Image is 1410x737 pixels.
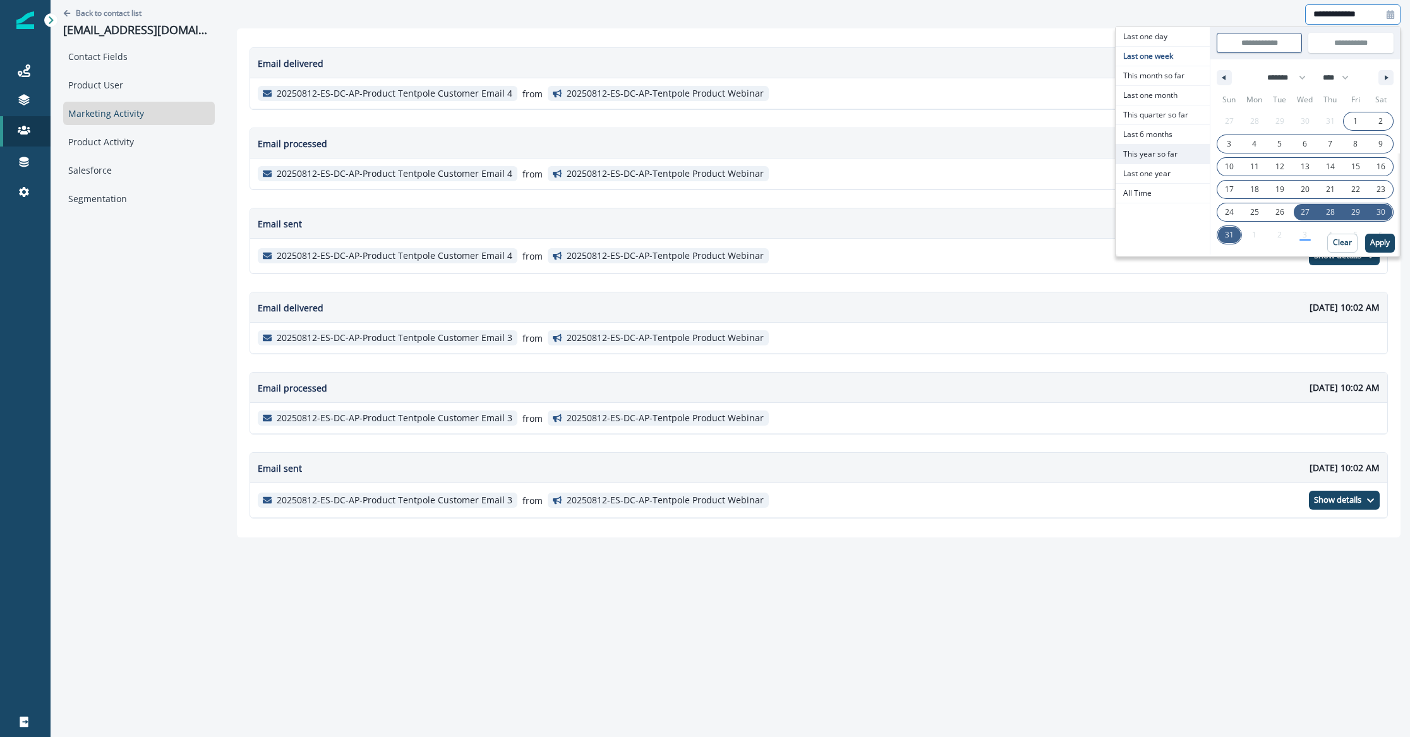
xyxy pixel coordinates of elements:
button: This year so far [1116,145,1210,164]
button: This quarter so far [1116,105,1210,125]
span: 17 [1225,178,1234,201]
span: Sun [1217,90,1242,110]
p: 20250812-ES-DC-AP-Tentpole Product Webinar [567,251,764,261]
span: 21 [1326,178,1335,201]
p: [DATE] 10:02 AM [1310,301,1380,314]
button: 5 [1267,133,1292,155]
button: 22 [1343,178,1368,201]
p: Back to contact list [76,8,142,18]
p: 20250812-ES-DC-AP-Tentpole Product Webinar [567,88,764,99]
p: [EMAIL_ADDRESS][DOMAIN_NAME] [63,23,215,37]
span: 6 [1303,133,1307,155]
span: 10 [1225,155,1234,178]
button: Last one week [1116,47,1210,66]
span: 14 [1326,155,1335,178]
button: 28 [1318,201,1343,224]
span: Last 6 months [1116,125,1210,144]
button: 9 [1368,133,1394,155]
button: Last 6 months [1116,125,1210,145]
p: 20250812-ES-DC-AP-Product Tentpole Customer Email 4 [277,251,512,261]
span: 8 [1353,133,1358,155]
div: Product Activity [63,130,215,153]
span: Thu [1318,90,1343,110]
button: 12 [1267,155,1292,178]
button: Show details [1309,491,1380,510]
p: 20250812-ES-DC-AP-Product Tentpole Customer Email 4 [277,169,512,179]
button: Last one day [1116,27,1210,47]
span: 26 [1275,201,1284,224]
button: This month so far [1116,66,1210,86]
button: 21 [1318,178,1343,201]
span: Last one year [1116,164,1210,183]
p: Clear [1333,238,1352,247]
button: 31 [1217,224,1242,246]
button: Last one year [1116,164,1210,184]
span: Sat [1368,90,1394,110]
p: 20250812-ES-DC-AP-Tentpole Product Webinar [567,169,764,179]
button: Last one month [1116,86,1210,105]
p: 20250812-ES-DC-AP-Product Tentpole Customer Email 3 [277,495,512,506]
button: 2 [1368,110,1394,133]
p: from [522,412,543,425]
p: [DATE] 10:02 AM [1310,381,1380,394]
span: 1 [1353,110,1358,133]
button: Go back [63,8,142,18]
button: 26 [1267,201,1292,224]
span: 15 [1351,155,1360,178]
button: 24 [1217,201,1242,224]
button: 4 [1242,133,1267,155]
button: 15 [1343,155,1368,178]
p: [DATE] 10:02 AM [1310,461,1380,474]
div: Contact Fields [63,45,215,68]
div: Marketing Activity [63,102,215,125]
span: 25 [1250,201,1259,224]
span: 13 [1301,155,1310,178]
p: from [522,249,543,263]
span: 22 [1351,178,1360,201]
p: from [522,87,543,100]
p: Show details [1314,251,1361,261]
span: 7 [1328,133,1332,155]
button: 3 [1217,133,1242,155]
p: Email processed [258,381,327,395]
button: 17 [1217,178,1242,201]
p: from [522,167,543,181]
span: 18 [1250,178,1259,201]
button: 27 [1292,201,1318,224]
img: Inflection [16,11,34,29]
span: 19 [1275,178,1284,201]
p: 20250812-ES-DC-AP-Product Tentpole Customer Email 3 [277,333,512,344]
span: 24 [1225,201,1234,224]
button: 25 [1242,201,1267,224]
button: 20 [1292,178,1318,201]
button: 18 [1242,178,1267,201]
span: 12 [1275,155,1284,178]
button: 16 [1368,155,1394,178]
span: 20 [1301,178,1310,201]
p: from [522,332,543,345]
span: Mon [1242,90,1267,110]
button: 10 [1217,155,1242,178]
button: Clear [1327,234,1358,253]
p: 20250812-ES-DC-AP-Product Tentpole Customer Email 4 [277,88,512,99]
p: Apply [1370,238,1390,247]
p: Email processed [258,137,327,150]
button: All Time [1116,184,1210,203]
span: 9 [1378,133,1383,155]
span: 23 [1377,178,1385,201]
button: 13 [1292,155,1318,178]
p: 20250812-ES-DC-AP-Tentpole Product Webinar [567,495,764,506]
p: Show details [1314,495,1361,505]
span: 11 [1250,155,1259,178]
span: 4 [1252,133,1256,155]
div: Segmentation [63,187,215,210]
span: This quarter so far [1116,105,1210,124]
span: 5 [1277,133,1282,155]
button: 7 [1318,133,1343,155]
p: 20250812-ES-DC-AP-Product Tentpole Customer Email 3 [277,413,512,424]
div: Salesforce [63,159,215,182]
button: 1 [1343,110,1368,133]
span: Tue [1267,90,1292,110]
